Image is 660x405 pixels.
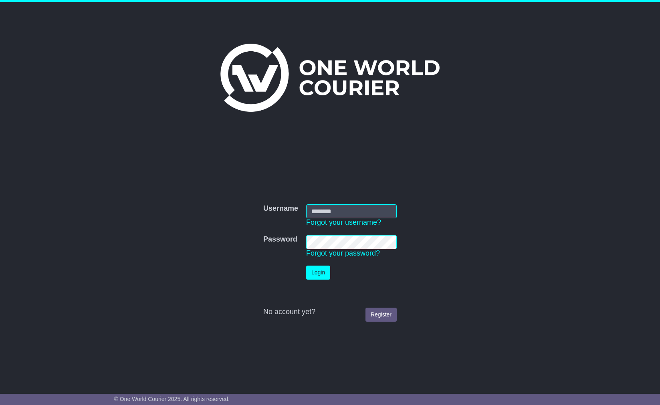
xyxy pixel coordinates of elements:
[306,218,381,226] a: Forgot your username?
[263,235,297,244] label: Password
[263,204,298,213] label: Username
[306,249,380,257] a: Forgot your password?
[220,44,439,112] img: One World
[114,396,230,402] span: © One World Courier 2025. All rights reserved.
[263,308,397,316] div: No account yet?
[365,308,397,322] a: Register
[306,266,330,280] button: Login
